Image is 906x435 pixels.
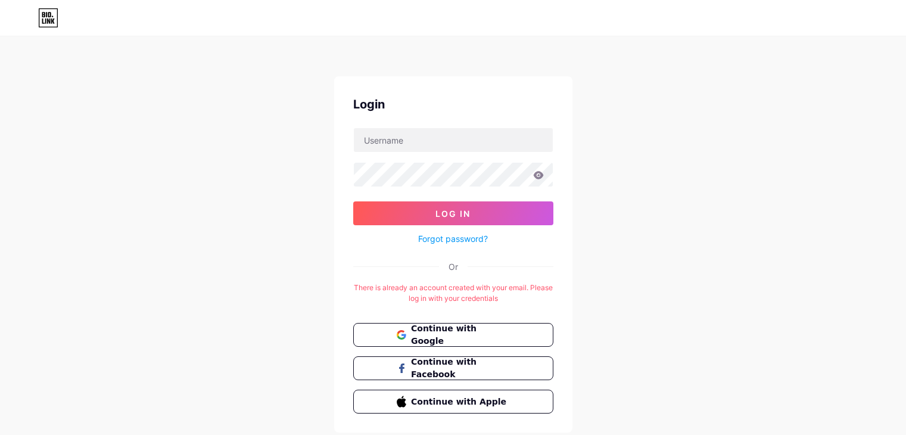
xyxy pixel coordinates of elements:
[353,201,553,225] button: Log In
[353,390,553,414] button: Continue with Apple
[435,209,471,219] span: Log In
[411,356,509,381] span: Continue with Facebook
[353,323,553,347] button: Continue with Google
[353,282,553,304] div: There is already an account created with your email. Please log in with your credentials
[354,128,553,152] input: Username
[418,232,488,245] a: Forgot password?
[353,95,553,113] div: Login
[411,396,509,408] span: Continue with Apple
[411,322,509,347] span: Continue with Google
[353,356,553,380] button: Continue with Facebook
[449,260,458,273] div: Or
